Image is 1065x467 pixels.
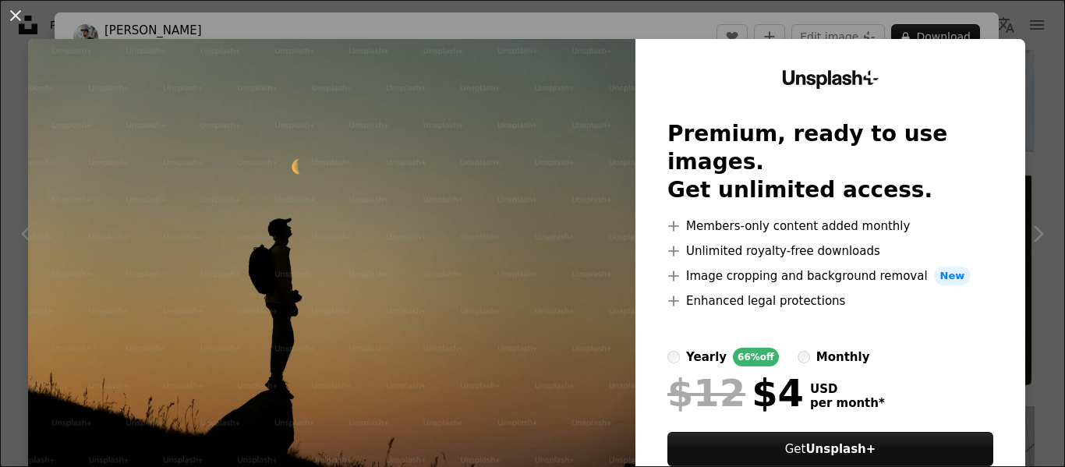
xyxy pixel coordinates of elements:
h2: Premium, ready to use images. Get unlimited access. [667,120,993,204]
input: yearly66%off [667,351,680,363]
button: GetUnsplash+ [667,432,993,466]
li: Unlimited royalty-free downloads [667,242,993,260]
span: USD [810,382,885,396]
li: Enhanced legal protections [667,292,993,310]
div: yearly [686,348,727,366]
div: $4 [667,373,804,413]
div: 66% off [733,348,779,366]
li: Image cropping and background removal [667,267,993,285]
div: monthly [816,348,870,366]
strong: Unsplash+ [805,442,876,456]
input: monthly [798,351,810,363]
span: New [934,267,971,285]
li: Members-only content added monthly [667,217,993,235]
span: $12 [667,373,745,413]
span: per month * [810,396,885,410]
